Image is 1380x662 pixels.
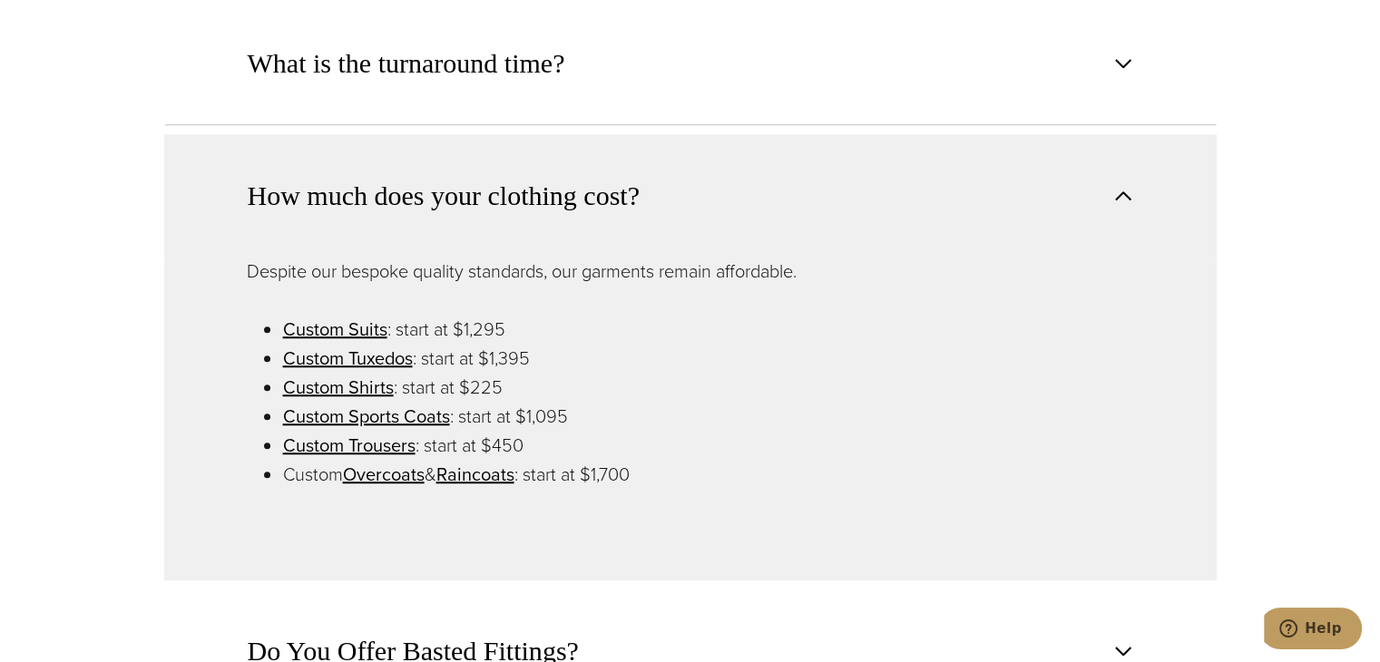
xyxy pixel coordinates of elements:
a: Custom Trousers [283,432,416,459]
a: Raincoats [436,461,514,488]
li: : start at $1,395 [283,344,1134,373]
iframe: Opens a widget where you can chat to one of our agents [1264,608,1362,653]
a: Custom Sports Coats [283,403,450,430]
li: : start at $1,295 [283,315,1134,344]
a: Custom Shirts [283,374,394,401]
span: How much does your clothing cost? [248,176,640,216]
li: : start at $1,095 [283,402,1134,431]
div: How much does your clothing cost? [164,257,1217,580]
span: What is the turnaround time? [248,44,565,83]
a: Custom Suits [283,316,387,343]
a: Overcoats [343,461,425,488]
li: : start at $450 [283,431,1134,460]
a: Custom Tuxedos [283,345,413,372]
p: Despite our bespoke quality standards, our garments remain affordable. [247,257,1134,286]
button: What is the turnaround time? [164,2,1217,125]
button: How much does your clothing cost? [164,134,1217,257]
li: Custom & : start at $1,700 [283,460,1134,489]
li: : start at $225 [283,373,1134,402]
